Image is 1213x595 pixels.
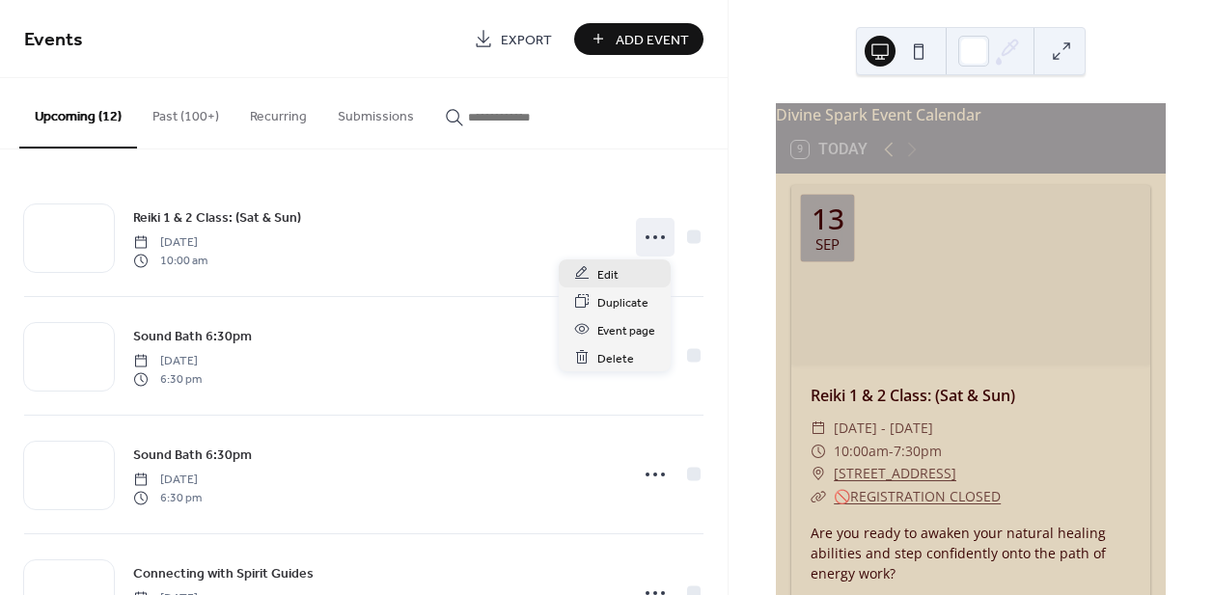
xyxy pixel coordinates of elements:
[776,103,1166,126] div: Divine Spark Event Calendar
[811,440,826,463] div: ​
[812,204,844,233] div: 13
[133,489,202,506] span: 6:30 pm
[791,523,1150,583] div: Are you ready to awaken your natural healing abilities and step confidently onto the path of ener...
[889,440,894,463] span: -
[811,385,1015,406] a: Reiki 1 & 2 Class: (Sat & Sun)
[133,446,252,466] span: Sound Bath 6:30pm
[834,487,1001,505] a: 🚫REGISTRATION CLOSED
[133,208,301,229] span: Reiki 1 & 2 Class: (Sat & Sun)
[234,78,322,147] button: Recurring
[616,30,689,50] span: Add Event
[811,485,826,508] div: ​
[133,252,207,269] span: 10:00 am
[133,234,207,252] span: [DATE]
[815,237,840,252] div: Sep
[459,23,566,55] a: Export
[597,292,648,312] span: Duplicate
[133,353,202,370] span: [DATE]
[133,370,202,388] span: 6:30 pm
[133,327,252,347] span: Sound Bath 6:30pm
[24,21,83,59] span: Events
[133,325,252,347] a: Sound Bath 6:30pm
[811,462,826,485] div: ​
[811,417,826,440] div: ​
[597,264,619,284] span: Edit
[597,320,655,340] span: Event page
[133,564,314,584] span: Connecting with Spirit Guides
[133,562,314,584] a: Connecting with Spirit Guides
[834,417,933,440] span: [DATE] - [DATE]
[133,206,301,229] a: Reiki 1 & 2 Class: (Sat & Sun)
[133,444,252,466] a: Sound Bath 6:30pm
[322,78,429,147] button: Submissions
[834,462,956,485] a: [STREET_ADDRESS]
[574,23,703,55] button: Add Event
[597,348,634,368] span: Delete
[133,472,202,489] span: [DATE]
[834,440,889,463] span: 10:00am
[894,440,942,463] span: 7:30pm
[501,30,552,50] span: Export
[19,78,137,149] button: Upcoming (12)
[137,78,234,147] button: Past (100+)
